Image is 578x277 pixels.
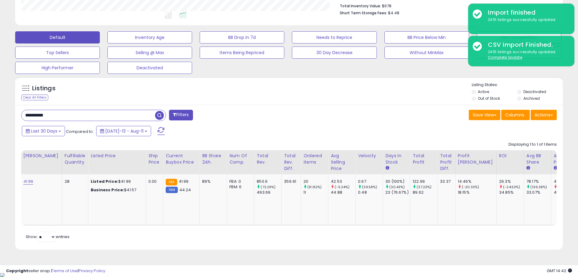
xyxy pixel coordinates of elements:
div: Total Profit Diff. [440,153,453,172]
div: 30 (100%) [385,179,410,184]
button: Without MinMax [384,47,469,59]
label: Active [478,89,489,94]
span: Last 30 Days [31,128,57,134]
span: $4.48 [388,10,399,16]
div: Velocity [358,153,380,159]
button: Filters [169,110,193,120]
a: 41.99 [23,178,33,185]
button: [DATE]-13 - Aug-11 [96,126,151,136]
div: [PERSON_NAME] [23,153,59,159]
div: Num of Comp. [229,153,252,165]
small: Days In Stock. [385,165,389,171]
button: Save View [469,110,500,120]
span: Compared to: [66,129,94,134]
p: Listing States: [472,82,563,88]
button: BB Drop in 7d [200,31,284,43]
strong: Copyright [6,268,28,274]
a: Privacy Policy [79,268,105,274]
div: 11 [303,190,328,195]
button: Deactivated [107,62,192,74]
div: Listed Price [91,153,143,159]
div: 78.17% [526,179,551,184]
span: Show: entries [26,234,69,240]
b: Business Price: [91,187,124,193]
label: Out of Stock [478,96,500,101]
div: 42.53 [331,179,355,184]
div: 33.37 [440,179,451,184]
small: (30.43%) [389,185,405,189]
small: Avg Win Price. [554,165,557,171]
span: 2025-09-11 14:42 GMT [547,268,572,274]
div: Current Buybox Price [166,153,197,165]
span: Columns [505,112,524,118]
small: (72.29%) [261,185,275,189]
div: Profit [PERSON_NAME] [458,153,494,165]
div: 0.00 [148,179,158,184]
small: (81.82%) [307,185,322,189]
div: 356.91 [284,179,296,184]
div: Ship Price [148,153,161,165]
button: Needs to Reprice [292,31,377,43]
b: Total Inventory Value: [340,3,381,9]
div: 850.6 [257,179,281,184]
div: Clear All Filters [21,95,48,100]
div: FBA: 0 [229,179,249,184]
button: Last 30 Days [22,126,65,136]
b: Short Term Storage Fees: [340,10,387,16]
div: 28 [65,179,83,184]
div: Days In Stock [385,153,407,165]
small: (-20.33%) [462,185,479,189]
div: FBM: 6 [229,184,249,190]
div: 26.3% [499,179,524,184]
span: 41.99 [179,178,189,184]
div: 0.48 [358,190,383,195]
small: (39.58%) [362,185,377,189]
div: Total Rev. [257,153,279,165]
button: Top Sellers [15,47,100,59]
button: BB Price Below Min [384,31,469,43]
button: Selling @ Max [107,47,192,59]
label: Deactivated [523,89,546,94]
div: Avg BB Share [526,153,549,165]
li: $678 [340,2,552,9]
div: 0.67 [358,179,383,184]
div: CSV Import Finished. [483,40,570,49]
small: (-5.24%) [335,185,350,189]
div: $41.57 [91,187,141,193]
div: Import finished [483,8,570,17]
div: 2415 listings successfully updated. [483,49,570,61]
div: 18.15% [458,190,496,195]
div: $41.99 [91,179,141,184]
div: 89.62 [413,190,437,195]
button: Default [15,31,100,43]
div: 122.99 [413,179,437,184]
div: Ordered Items [303,153,326,165]
div: Total Profit [413,153,435,165]
div: 14.46% [458,179,496,184]
div: 44.88 [331,190,355,195]
small: (136.38%) [530,185,547,189]
button: Inventory Age [107,31,192,43]
div: 34.85% [499,190,524,195]
small: FBM [166,187,177,193]
div: seller snap | | [6,268,105,274]
small: FBA [166,179,177,185]
button: High Performer [15,62,100,74]
div: Total Rev. Diff. [284,153,298,172]
b: Listed Price: [91,178,118,184]
small: (37.23%) [417,185,431,189]
u: Complete Update [488,55,522,60]
small: Avg BB Share. [526,165,530,171]
div: Avg Selling Price [331,153,353,172]
button: Columns [501,110,530,120]
div: 89% [202,179,222,184]
span: 44.24 [179,187,191,193]
div: 493.69 [257,190,281,195]
div: 2415 listings successfully updated. [483,17,570,23]
h5: Listings [32,84,56,93]
button: Items Being Repriced [200,47,284,59]
div: Avg Win Price [554,153,576,165]
small: (-24.53%) [503,185,520,189]
div: Fulfillable Quantity [65,153,86,165]
a: Terms of Use [52,268,78,274]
